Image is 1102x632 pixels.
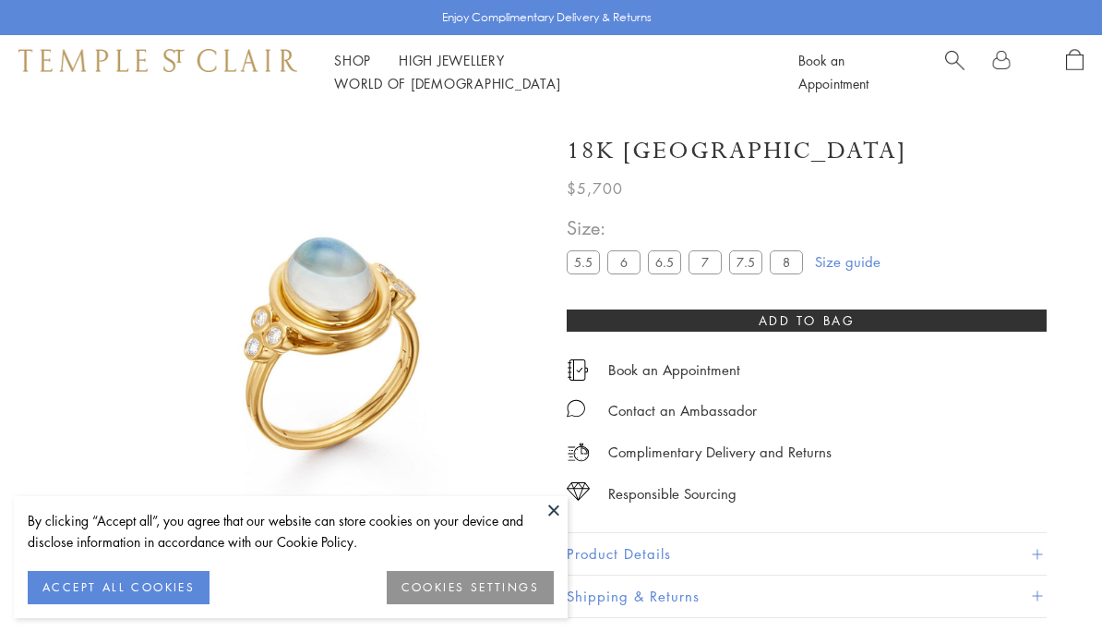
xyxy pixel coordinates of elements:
label: 7 [689,250,722,273]
div: Responsible Sourcing [608,482,737,505]
img: icon_appointment.svg [567,359,589,381]
span: Add to bag [759,310,856,331]
button: ACCEPT ALL COOKIES [28,571,210,604]
label: 6 [607,250,641,273]
button: Add to bag [567,310,1047,332]
img: Temple St. Clair [18,49,297,71]
img: MessageIcon-01_2.svg [567,399,585,418]
p: Enjoy Complimentary Delivery & Returns [442,8,652,27]
a: Book an Appointment [798,51,868,92]
div: By clicking “Accept all”, you agree that our website can store cookies on your device and disclos... [28,510,554,553]
button: Product Details [567,533,1047,575]
img: icon_sourcing.svg [567,482,590,501]
label: 6.5 [648,250,681,273]
button: COOKIES SETTINGS [387,571,554,604]
img: icon_delivery.svg [567,441,590,464]
div: Contact an Ambassador [608,399,757,422]
img: R14110-BM8V [120,109,539,529]
a: Book an Appointment [608,359,740,380]
a: World of [DEMOGRAPHIC_DATA]World of [DEMOGRAPHIC_DATA] [334,74,560,92]
a: Open Shopping Bag [1066,49,1084,95]
span: $5,700 [567,176,623,201]
p: Complimentary Delivery and Returns [608,441,832,464]
nav: Main navigation [334,49,757,95]
h1: 18K [GEOGRAPHIC_DATA] [567,135,906,167]
a: ShopShop [334,51,371,69]
a: Search [945,49,964,95]
label: 5.5 [567,250,600,273]
span: Size: [567,213,810,243]
label: 8 [770,250,803,273]
a: High JewelleryHigh Jewellery [399,51,505,69]
a: Size guide [815,252,880,271]
label: 7.5 [729,250,762,273]
button: Shipping & Returns [567,576,1047,617]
